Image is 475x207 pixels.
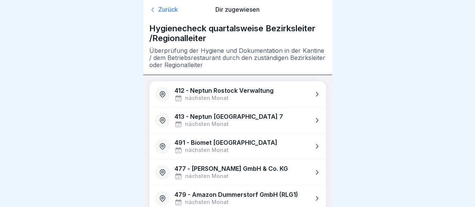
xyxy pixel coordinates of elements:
[149,23,326,43] p: Hygienecheck quartalsweise Bezirksleiter /Regionalleiter
[149,6,206,14] a: Zurück
[175,191,298,198] p: 479 - Amazon Dummerstorf GmbH (RLG1)
[175,139,277,146] p: 491 - Biomet [GEOGRAPHIC_DATA]
[185,173,229,179] p: nächsten Monat
[185,147,229,153] p: nächsten Monat
[185,95,229,101] p: nächsten Monat
[185,199,229,205] p: nächsten Monat
[185,121,229,127] p: nächsten Monat
[175,87,274,94] p: 412 - Neptun Rostock Verwaltung
[175,165,288,172] p: 477 - [PERSON_NAME] GmbH & Co. KG
[175,113,283,120] p: 413 - Neptun [GEOGRAPHIC_DATA] 7
[209,6,266,13] p: Dir zugewiesen
[149,47,326,69] p: Überprüfung der Hygiene und Dokumentation in der Kantine / dem Betriebsrestaurant durch den zustä...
